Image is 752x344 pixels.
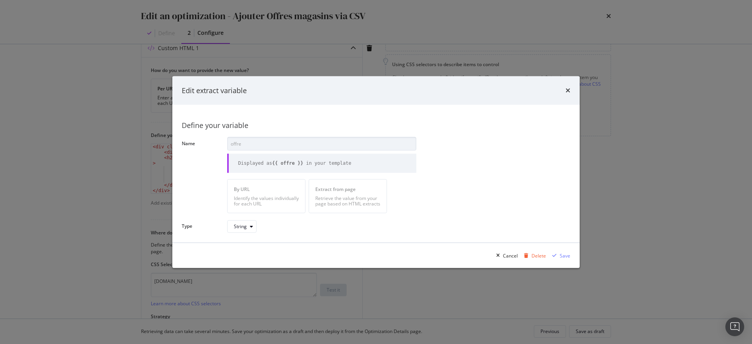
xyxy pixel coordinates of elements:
[182,121,570,131] div: Define your variable
[521,249,546,262] button: Delete
[560,252,570,259] div: Save
[272,160,303,166] b: {{ offre }}
[234,186,299,193] div: By URL
[566,85,570,95] div: times
[234,224,247,229] div: String
[227,220,257,232] button: String
[725,317,744,336] div: Open Intercom Messenger
[234,196,299,207] div: Identify the values individually for each URL
[493,249,518,262] button: Cancel
[549,249,570,262] button: Save
[238,160,351,167] div: Displayed as in your template
[315,196,380,207] div: Retrieve the value from your page based on HTML extracts
[503,252,518,259] div: Cancel
[182,85,247,95] div: Edit extract variable
[172,76,580,268] div: modal
[315,186,380,193] div: Extract from page
[531,252,546,259] div: Delete
[182,223,221,231] label: Type
[182,140,221,171] label: Name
